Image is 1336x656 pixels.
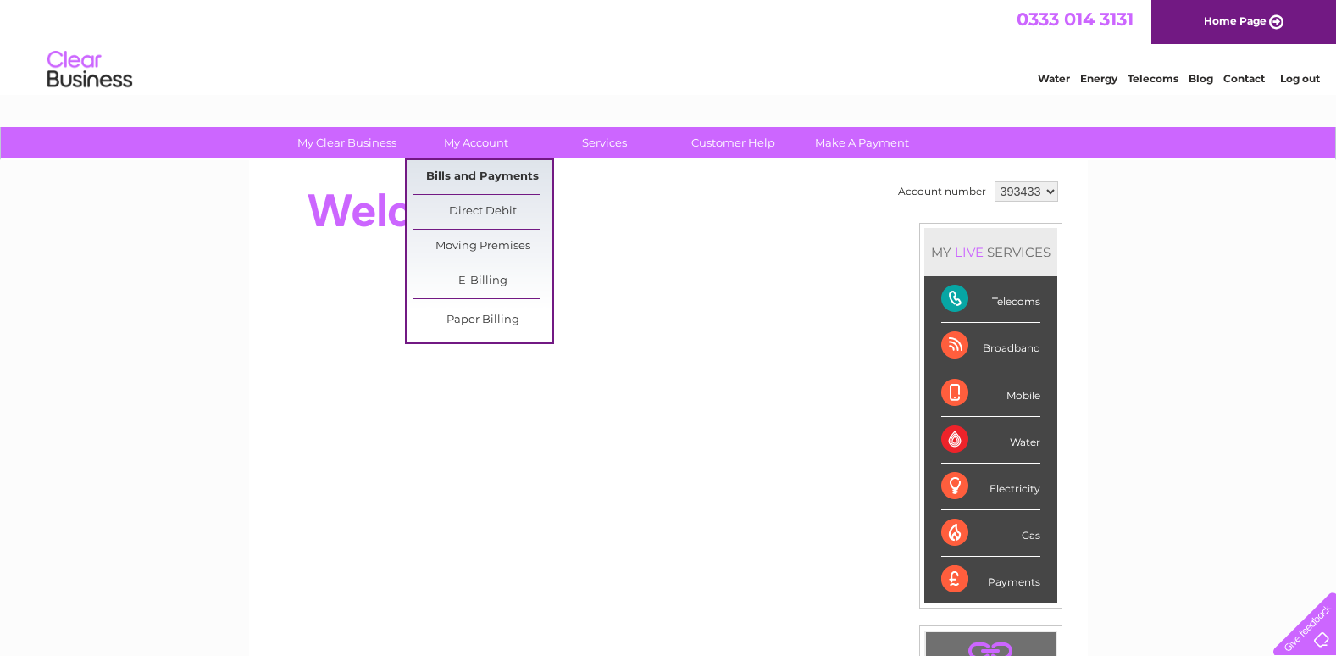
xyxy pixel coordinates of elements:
[941,370,1040,417] div: Mobile
[924,228,1057,276] div: MY SERVICES
[413,195,552,229] a: Direct Debit
[941,510,1040,557] div: Gas
[1223,72,1265,85] a: Contact
[1128,72,1178,85] a: Telecoms
[1189,72,1213,85] a: Blog
[406,127,546,158] a: My Account
[941,417,1040,464] div: Water
[277,127,417,158] a: My Clear Business
[413,230,552,264] a: Moving Premises
[1080,72,1117,85] a: Energy
[47,44,133,96] img: logo.png
[941,323,1040,370] div: Broadband
[663,127,803,158] a: Customer Help
[792,127,932,158] a: Make A Payment
[413,264,552,298] a: E-Billing
[269,9,1069,82] div: Clear Business is a trading name of Verastar Limited (registered in [GEOGRAPHIC_DATA] No. 3667643...
[535,127,674,158] a: Services
[1017,8,1134,30] a: 0333 014 3131
[941,276,1040,323] div: Telecoms
[894,177,990,206] td: Account number
[941,464,1040,510] div: Electricity
[1038,72,1070,85] a: Water
[413,303,552,337] a: Paper Billing
[941,557,1040,603] div: Payments
[1280,72,1320,85] a: Log out
[413,160,552,194] a: Bills and Payments
[951,244,987,260] div: LIVE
